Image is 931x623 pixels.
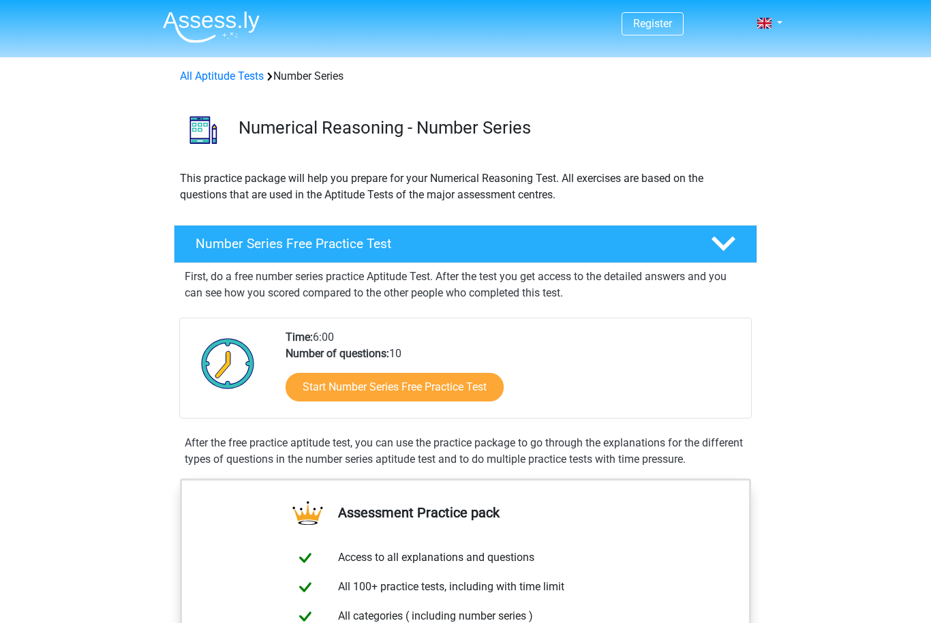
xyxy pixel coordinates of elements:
[179,435,752,468] div: After the free practice aptitude test, you can use the practice package to go through the explana...
[168,225,763,263] a: Number Series Free Practice Test
[194,329,262,397] img: Clock
[239,117,746,138] h3: Numerical Reasoning - Number Series
[174,68,757,85] div: Number Series
[275,329,750,418] div: 6:00 10
[196,236,689,252] h4: Number Series Free Practice Test
[286,331,313,344] b: Time:
[633,17,672,30] a: Register
[163,11,260,43] img: Assessly
[180,170,751,203] p: This practice package will help you prepare for your Numerical Reasoning Test. All exercises are ...
[180,70,264,82] a: All Aptitude Tests
[185,269,746,301] p: First, do a free number series practice Aptitude Test. After the test you get access to the detai...
[286,373,504,401] a: Start Number Series Free Practice Test
[286,347,389,360] b: Number of questions:
[174,101,232,159] img: number series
